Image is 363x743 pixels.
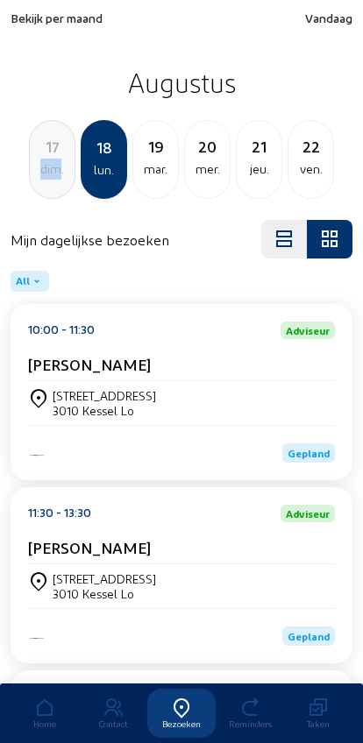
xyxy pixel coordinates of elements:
div: 18 [82,135,125,159]
div: 20 [185,134,230,159]
div: 17 [30,134,75,159]
span: All [16,274,30,288]
div: 19 [133,134,178,159]
div: mer. [185,159,230,180]
h2: Augustus [11,60,352,104]
span: Adviseur [286,325,330,336]
div: [STREET_ADDRESS] [53,571,156,586]
div: 21 [237,134,281,159]
div: 3010 Kessel Lo [53,586,156,601]
div: 10:00 - 11:30 [28,322,95,339]
div: 3010 Kessel Lo [53,403,156,418]
div: ven. [288,159,333,180]
div: mar. [133,159,178,180]
div: 22 [288,134,333,159]
a: Taken [284,689,352,738]
cam-card-title: [PERSON_NAME] [28,538,151,556]
a: Contact [79,689,147,738]
a: Bezoeken [147,689,216,738]
span: Bekijk per maand [11,11,103,25]
div: 11:30 - 13:30 [28,505,91,522]
div: Bezoeken [147,718,216,729]
a: Home [11,689,79,738]
div: dim. [30,159,75,180]
span: Vandaag [305,11,352,25]
div: jeu. [237,159,281,180]
a: Reminders [216,689,284,738]
div: Reminders [216,718,284,729]
div: Home [11,718,79,729]
div: [STREET_ADDRESS] [53,388,156,403]
cam-card-title: [PERSON_NAME] [28,355,151,373]
img: Iso Protect [28,453,46,457]
div: lun. [82,159,125,180]
span: Gepland [288,447,330,459]
div: Contact [79,718,147,729]
span: Gepland [288,630,330,642]
img: Energy Protect Ramen & Deuren [28,636,46,640]
div: Taken [284,718,352,729]
h4: Mijn dagelijkse bezoeken [11,231,169,248]
span: Adviseur [286,508,330,519]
